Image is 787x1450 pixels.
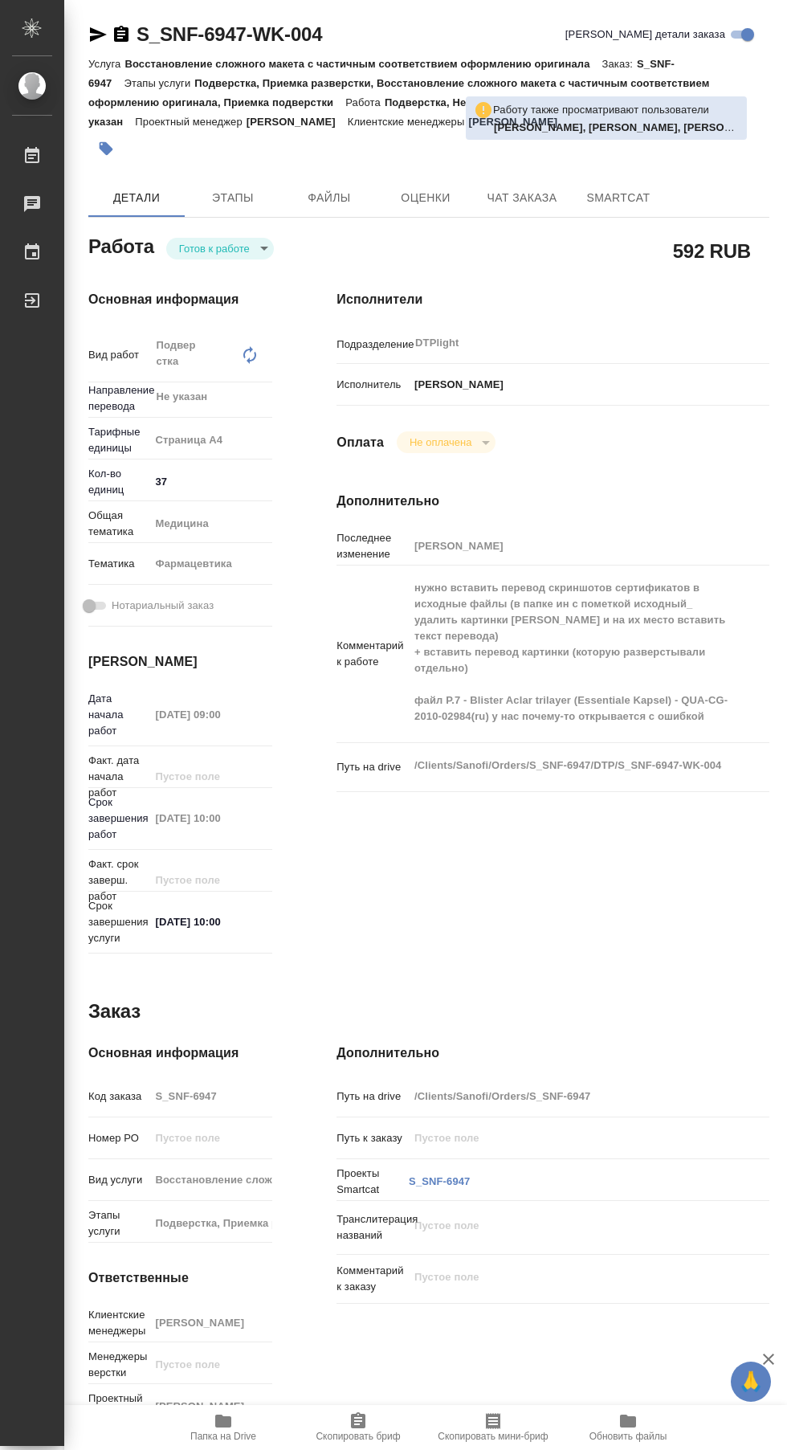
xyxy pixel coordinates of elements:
input: Пустое поле [149,868,272,892]
input: Пустое поле [149,765,272,788]
p: [PERSON_NAME] [409,377,504,393]
b: [PERSON_NAME], [PERSON_NAME], [PERSON_NAME] [494,121,773,133]
span: SmartCat [580,188,657,208]
p: Заказ: [602,58,637,70]
p: Код заказа [88,1089,149,1105]
button: Не оплачена [405,435,476,449]
p: Кучеренко Оксана, Зубакова Виктория, Горшкова Валентина [494,120,739,136]
p: Общая тематика [88,508,149,540]
textarea: /Clients/Sanofi/Orders/S_SNF-6947/DTP/S_SNF-6947-WK-004 [409,752,733,779]
p: Проектный менеджер [135,116,246,128]
h4: Основная информация [88,1044,272,1063]
input: Пустое поле [409,1126,733,1150]
h4: Оплата [336,433,384,452]
input: Пустое поле [149,1126,272,1150]
span: Скопировать мини-бриф [438,1431,548,1442]
p: Подверстка, Приемка разверстки, Восстановление сложного макета с частичным соответствием оформлен... [88,77,709,108]
input: Пустое поле [409,1084,733,1108]
h4: Дополнительно [336,1044,769,1063]
p: Исполнитель [336,377,409,393]
button: Скопировать мини-бриф [426,1405,561,1450]
div: Страница А4 [149,427,295,454]
div: Готов к работе [166,238,274,259]
span: Детали [98,188,175,208]
button: Скопировать бриф [291,1405,426,1450]
a: S_SNF-6947-WK-004 [137,23,322,45]
p: Путь на drive [336,1089,409,1105]
p: Факт. срок заверш. работ [88,856,149,905]
p: Клиентские менеджеры [88,1307,149,1339]
span: Чат заказа [483,188,561,208]
h4: Основная информация [88,290,272,309]
p: Направление перевода [88,382,149,415]
input: Пустое поле [149,1168,272,1191]
p: Этапы услуги [124,77,194,89]
h4: Исполнители [336,290,769,309]
h4: Ответственные [88,1268,272,1288]
p: Проектный менеджер [88,1391,149,1423]
span: Файлы [291,188,368,208]
p: Срок завершения работ [88,794,149,843]
p: Путь на drive [336,759,409,775]
div: Фармацевтика [149,550,295,578]
button: Скопировать ссылку для ЯМессенджера [88,25,108,44]
input: Пустое поле [149,1395,272,1418]
input: Пустое поле [149,1353,272,1376]
h2: 592 RUB [673,237,751,264]
button: Готов к работе [174,242,255,255]
p: Путь к заказу [336,1130,409,1146]
button: Папка на Drive [156,1405,291,1450]
p: Клиентские менеджеры [348,116,469,128]
input: ✎ Введи что-нибудь [149,470,272,493]
input: Пустое поле [149,703,272,726]
p: Вид услуги [88,1172,149,1188]
button: Добавить тэг [88,131,124,166]
p: Срок завершения услуги [88,898,149,946]
p: Комментарий к работе [336,638,409,670]
input: ✎ Введи что-нибудь [149,910,272,933]
p: Кол-во единиц [88,466,149,498]
p: Факт. дата начала работ [88,753,149,801]
p: Восстановление сложного макета с частичным соответствием оформлению оригинала [124,58,601,70]
h4: [PERSON_NAME] [88,652,272,672]
input: Пустое поле [149,807,272,830]
p: Работу также просматривают пользователи [493,102,709,118]
p: Вид работ [88,347,149,363]
div: Готов к работе [397,431,495,453]
input: Пустое поле [409,534,733,558]
span: Папка на Drive [190,1431,256,1442]
span: Этапы [194,188,271,208]
span: Нотариальный заказ [112,598,214,614]
p: Услуга [88,58,124,70]
button: 🙏 [731,1362,771,1402]
p: Менеджеры верстки [88,1349,149,1381]
p: Дата начала работ [88,691,149,739]
p: Проекты Smartcat [336,1166,409,1198]
h4: Дополнительно [336,492,769,511]
a: S_SNF-6947 [409,1175,470,1187]
p: Работа [345,96,385,108]
textarea: нужно вставить перевод скриншотов сертификатов в исходные файлы (в папке ин с пометкой исходный_ ... [409,574,733,730]
p: [PERSON_NAME] [247,116,348,128]
span: 🙏 [737,1365,765,1399]
input: Пустое поле [149,1211,272,1235]
span: Оценки [387,188,464,208]
span: Скопировать бриф [316,1431,400,1442]
input: Пустое поле [149,1084,272,1108]
span: Обновить файлы [589,1431,667,1442]
p: Этапы услуги [88,1207,149,1240]
p: Тематика [88,556,149,572]
button: Скопировать ссылку [112,25,131,44]
p: Комментарий к заказу [336,1263,409,1295]
span: [PERSON_NAME] детали заказа [565,27,725,43]
p: Подразделение [336,337,409,353]
h2: Заказ [88,999,141,1024]
p: Номер РО [88,1130,149,1146]
p: Транслитерация названий [336,1211,409,1244]
p: Последнее изменение [336,530,409,562]
p: Тарифные единицы [88,424,149,456]
div: Медицина [149,510,295,537]
button: Обновить файлы [561,1405,695,1450]
h2: Работа [88,231,154,259]
input: Пустое поле [149,1311,272,1334]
